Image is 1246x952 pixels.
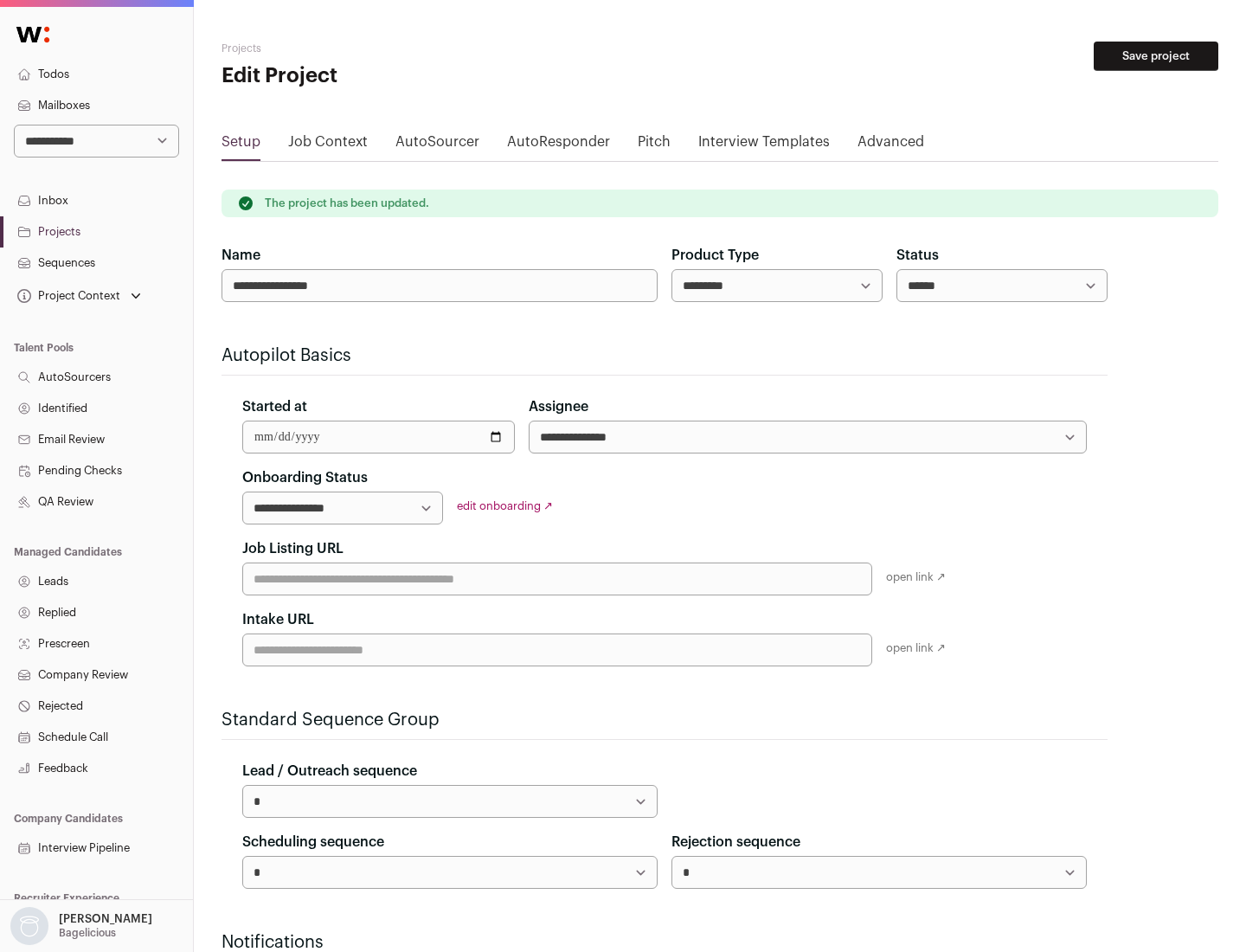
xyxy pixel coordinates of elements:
a: Job Context [288,132,368,159]
label: Product Type [671,245,759,266]
div: Project Context [14,289,120,303]
h1: Edit Project [222,62,554,90]
a: Pitch [638,132,671,159]
a: Advanced [857,132,924,159]
label: Rejection sequence [671,832,800,852]
h2: Autopilot Basics [222,344,1108,368]
h2: Projects [222,42,554,55]
p: [PERSON_NAME] [59,912,152,926]
a: AutoResponder [507,132,610,159]
label: Intake URL [242,609,314,630]
button: Open dropdown [14,284,145,308]
label: Status [896,245,939,266]
h2: Standard Sequence Group [222,708,1108,732]
a: edit onboarding ↗ [457,500,553,511]
label: Job Listing URL [242,538,344,559]
p: Bagelicious [59,926,116,940]
label: Scheduling sequence [242,832,384,852]
label: Started at [242,396,307,417]
label: Onboarding Status [242,467,368,488]
p: The project has been updated. [265,196,429,210]
img: Wellfound [7,17,59,52]
a: Interview Templates [698,132,830,159]
label: Assignee [529,396,588,417]
label: Lead / Outreach sequence [242,761,417,782]
a: AutoSourcer [395,132,479,159]
label: Name [222,245,260,266]
img: nopic.png [10,907,48,945]
a: Setup [222,132,260,159]
button: Open dropdown [7,907,156,945]
button: Save project [1094,42,1218,71]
